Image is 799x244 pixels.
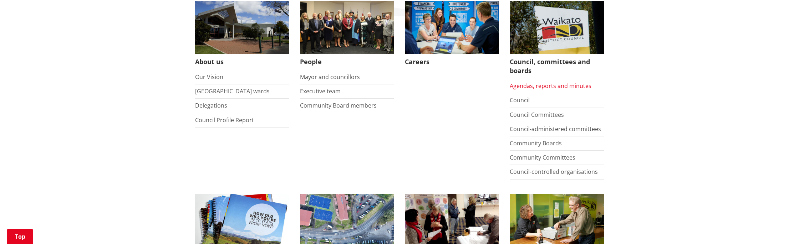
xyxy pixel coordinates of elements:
span: People [300,54,394,70]
a: Waikato-District-Council-sign Council, committees and boards [510,1,604,79]
a: Our Vision [195,73,223,81]
a: Council Committees [510,111,564,119]
iframe: Messenger Launcher [766,214,792,240]
a: Community Board members [300,102,377,109]
a: Careers [405,1,499,70]
img: Office staff in meeting - Career page [405,1,499,54]
span: Careers [405,54,499,70]
img: WDC Building 0015 [195,1,289,54]
img: Waikato-District-Council-sign [510,1,604,54]
a: Delegations [195,102,227,109]
a: WDC Building 0015 About us [195,1,289,70]
a: Community Boards [510,139,562,147]
a: Top [7,229,33,244]
a: Council Profile Report [195,116,254,124]
a: Council-controlled organisations [510,168,598,176]
a: Mayor and councillors [300,73,360,81]
a: Council-administered committees [510,125,601,133]
a: Community Committees [510,154,575,161]
a: Agendas, reports and minutes [510,82,591,90]
a: [GEOGRAPHIC_DATA] wards [195,87,270,95]
span: About us [195,54,289,70]
a: Executive team [300,87,341,95]
span: Council, committees and boards [510,54,604,79]
a: Council [510,96,530,104]
img: 2022 Council [300,1,394,54]
a: 2022 Council People [300,1,394,70]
